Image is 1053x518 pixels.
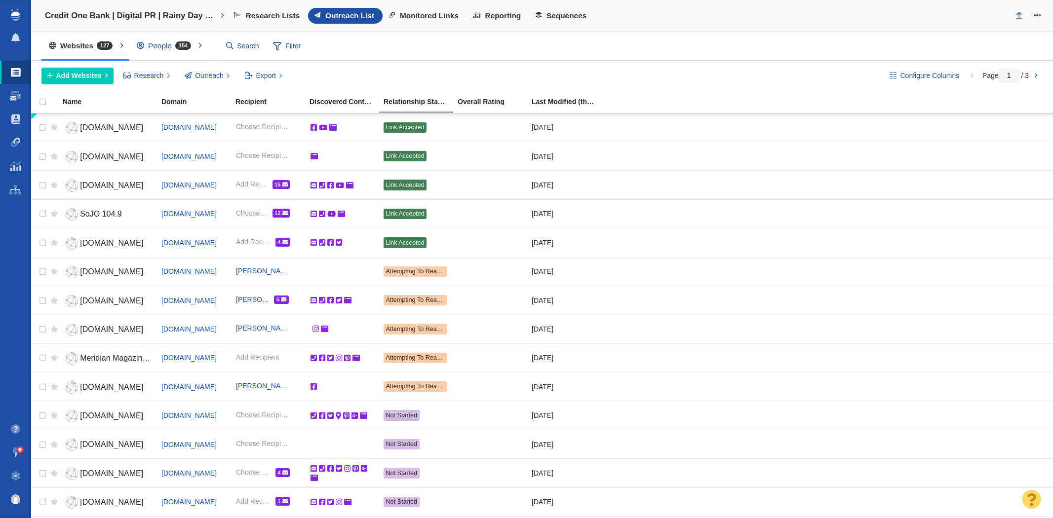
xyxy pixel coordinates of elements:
[884,68,965,84] button: Configure Columns
[532,98,605,105] div: Date the Contact information in this project was last edited
[236,324,410,332] span: [PERSON_NAME][EMAIL_ADDRESS][DOMAIN_NAME]
[532,174,597,195] div: [DATE]
[63,379,153,396] a: [DOMAIN_NAME]
[63,350,153,367] a: Meridian Magazine US
[161,152,217,160] a: [DOMAIN_NAME]
[900,71,959,81] span: Configure Columns
[379,315,453,343] td: Attempting To Reach (1 try)
[161,325,217,333] a: [DOMAIN_NAME]
[458,98,531,107] a: Overall Rating
[384,98,457,107] a: Relationship Stage
[63,263,153,281] a: [DOMAIN_NAME]
[379,228,453,257] td: Link Accepted
[458,98,531,105] div: Overall Rating
[63,436,153,453] a: [DOMAIN_NAME]
[532,405,597,426] div: [DATE]
[256,71,276,81] span: Export
[379,459,453,487] td: Not Started
[236,410,288,420] span: Choose Recipient
[386,498,417,505] span: Not Started
[161,181,217,189] a: [DOMAIN_NAME]
[485,11,521,20] span: Reporting
[45,11,218,21] h4: Credit One Bank | Digital PR | Rainy Day Fund
[161,441,217,448] a: [DOMAIN_NAME]
[379,343,453,372] td: Attempting To Reach (1 try)
[532,290,597,311] div: [DATE]
[161,123,217,131] a: [DOMAIN_NAME]
[246,11,300,20] span: Research Lists
[532,376,597,397] div: [DATE]
[63,321,153,338] a: [DOMAIN_NAME]
[236,237,271,247] span: Add Recipient
[80,152,143,161] span: [DOMAIN_NAME]
[222,37,264,55] input: Search
[386,124,424,131] span: Link Accepted
[325,11,374,20] span: Outreach List
[386,326,461,333] span: Attempting To Reach (1 try)
[532,318,597,339] div: [DATE]
[80,411,143,420] span: [DOMAIN_NAME]
[236,122,288,132] span: Choose Recipient
[161,469,217,477] a: [DOMAIN_NAME]
[532,434,597,455] div: [DATE]
[467,8,529,24] a: Reporting
[63,494,153,511] a: [DOMAIN_NAME]
[532,203,597,224] div: [DATE]
[236,179,268,189] span: Add Recipient
[236,352,279,363] span: Add Recipient
[236,467,271,478] span: Choose Recipient
[63,98,160,107] a: Name
[235,98,309,105] div: Recipient
[386,470,417,477] span: Not Started
[161,383,217,391] a: [DOMAIN_NAME]
[161,239,217,247] span: [DOMAIN_NAME]
[41,68,114,84] button: Add Websites
[134,71,164,81] span: Research
[532,98,605,107] a: Last Modified (this project)
[239,68,288,84] button: Export
[276,296,281,302] span: 5
[63,235,153,252] a: [DOMAIN_NAME]
[161,411,217,419] a: [DOMAIN_NAME]
[161,498,217,506] span: [DOMAIN_NAME]
[11,9,20,21] img: buzzstream_logo_iconsimple.png
[80,498,143,506] span: [DOMAIN_NAME]
[982,72,1029,79] span: Page / 3
[80,383,143,391] span: [DOMAIN_NAME]
[379,113,453,142] td: Link Accepted
[236,150,288,161] span: Choose Recipient
[63,177,153,194] a: [DOMAIN_NAME]
[267,37,307,56] span: Filter
[63,98,160,105] div: Name
[129,35,203,57] div: People
[529,8,595,24] a: Sequences
[386,182,424,188] span: Link Accepted
[80,181,143,189] span: [DOMAIN_NAME]
[386,210,424,217] span: Link Accepted
[63,407,153,425] a: [DOMAIN_NAME]
[161,98,234,107] a: Domain
[80,210,122,218] span: SoJO 104.9
[532,261,597,282] div: [DATE]
[386,296,461,303] span: Attempting To Reach (1 try)
[546,11,586,20] span: Sequences
[384,98,457,105] div: Relationship Stage
[80,239,143,247] span: [DOMAIN_NAME]
[532,462,597,483] div: [DATE]
[235,98,309,107] a: Recipient
[532,491,597,513] div: [DATE]
[80,469,143,478] span: [DOMAIN_NAME]
[236,496,271,507] span: Add Recipient
[63,293,153,310] a: [DOMAIN_NAME]
[80,123,143,132] span: [DOMAIN_NAME]
[379,257,453,286] td: Attempting To Reach (1 try)
[161,267,217,275] span: [DOMAIN_NAME]
[175,41,191,50] span: 154
[63,119,153,137] a: [DOMAIN_NAME]
[80,440,143,448] span: [DOMAIN_NAME]
[379,171,453,199] td: Link Accepted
